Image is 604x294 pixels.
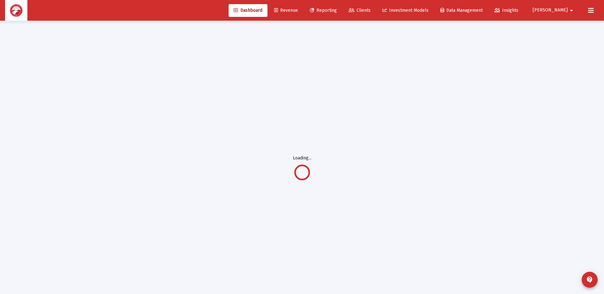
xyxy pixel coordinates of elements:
span: Clients [349,8,371,13]
button: [PERSON_NAME] [525,4,583,17]
a: Dashboard [229,4,267,17]
mat-icon: arrow_drop_down [568,4,575,17]
span: Dashboard [234,8,262,13]
a: Data Management [435,4,488,17]
a: Investment Models [377,4,434,17]
span: Revenue [274,8,298,13]
span: Reporting [310,8,337,13]
span: [PERSON_NAME] [533,8,568,13]
a: Revenue [269,4,303,17]
a: Reporting [305,4,342,17]
span: Data Management [440,8,483,13]
img: Dashboard [10,4,23,17]
span: Insights [494,8,518,13]
span: Investment Models [382,8,429,13]
a: Insights [489,4,523,17]
a: Clients [344,4,376,17]
mat-icon: contact_support [586,276,593,283]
